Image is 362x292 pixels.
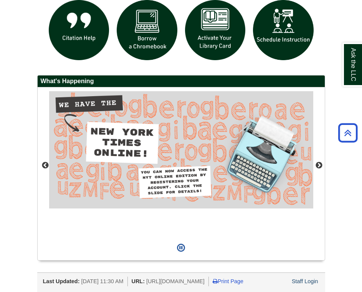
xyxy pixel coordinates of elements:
[43,278,80,284] span: Last Updated:
[292,278,318,284] a: Staff Login
[336,128,360,138] a: Back to Top
[146,278,205,284] span: [URL][DOMAIN_NAME]
[38,75,325,87] h2: What's Happening
[49,91,313,208] img: Access the New York Times online edition.
[81,278,123,284] span: [DATE] 11:30 AM
[213,278,243,284] a: Print Page
[315,162,323,169] button: Next
[49,91,313,240] div: This box contains rotating images
[175,240,187,256] button: Pause
[132,278,145,284] span: URL:
[41,162,49,169] button: Previous
[213,279,218,284] i: Print Page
